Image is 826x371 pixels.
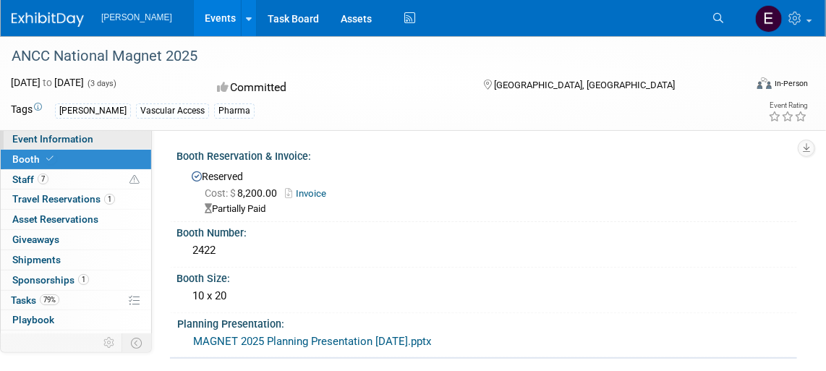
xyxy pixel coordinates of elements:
span: to [41,77,54,88]
span: [PERSON_NAME] [101,12,172,22]
div: Event Rating [768,102,807,109]
div: Event Format [684,75,808,97]
div: 10 x 20 [187,285,786,307]
span: 7 [38,174,48,184]
img: ExhibitDay [12,12,84,27]
a: Sponsorships1 [1,270,151,290]
div: Partially Paid [205,202,786,216]
span: (3 days) [86,79,116,88]
div: Booth Reservation & Invoice: [176,145,797,163]
span: Event Information [12,133,93,145]
span: Booth [12,153,56,165]
div: Pharma [214,103,255,119]
div: Planning Presentation: [177,313,791,331]
img: Emily Janik [755,5,783,33]
span: 8,200.00 [205,187,283,199]
a: Invoice [285,188,333,199]
td: Tags [11,102,42,119]
a: Event Information [1,129,151,149]
span: 1 [104,194,115,205]
div: Booth Number: [176,222,797,240]
a: Travel Reservations1 [1,189,151,209]
div: Reserved [187,166,786,216]
span: Asset Reservations [12,213,98,225]
div: Committed [213,75,460,101]
i: Booth reservation complete [46,155,54,163]
div: [PERSON_NAME] [55,103,131,119]
span: 1 [78,274,89,285]
td: Personalize Event Tab Strip [97,333,122,352]
span: 79% [40,294,59,305]
div: Booth Size: [176,268,797,286]
img: Format-Inperson.png [757,77,772,89]
a: Staff7 [1,170,151,189]
span: Tasks [11,294,59,306]
a: Giveaways [1,230,151,250]
span: Giveaways [12,234,59,245]
span: Travel Reservations [12,193,115,205]
a: MAGNET 2025 Planning Presentation [DATE].pptx [193,335,431,348]
a: Tasks79% [1,291,151,310]
span: Staff [12,174,48,185]
a: Shipments [1,250,151,270]
span: Playbook [12,314,54,325]
div: Vascular Access [136,103,209,119]
div: In-Person [774,78,808,89]
span: Shipments [12,254,61,265]
a: Playbook [1,310,151,330]
span: Potential Scheduling Conflict -- at least one attendee is tagged in another overlapping event. [129,174,140,187]
span: [GEOGRAPHIC_DATA], [GEOGRAPHIC_DATA] [495,80,676,90]
span: Sponsorships [12,274,89,286]
div: ANCC National Magnet 2025 [7,43,730,69]
td: Toggle Event Tabs [122,333,152,352]
span: Cost: $ [205,187,237,199]
span: [DATE] [DATE] [11,77,84,88]
a: Asset Reservations [1,210,151,229]
a: Booth [1,150,151,169]
div: 2422 [187,239,786,262]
